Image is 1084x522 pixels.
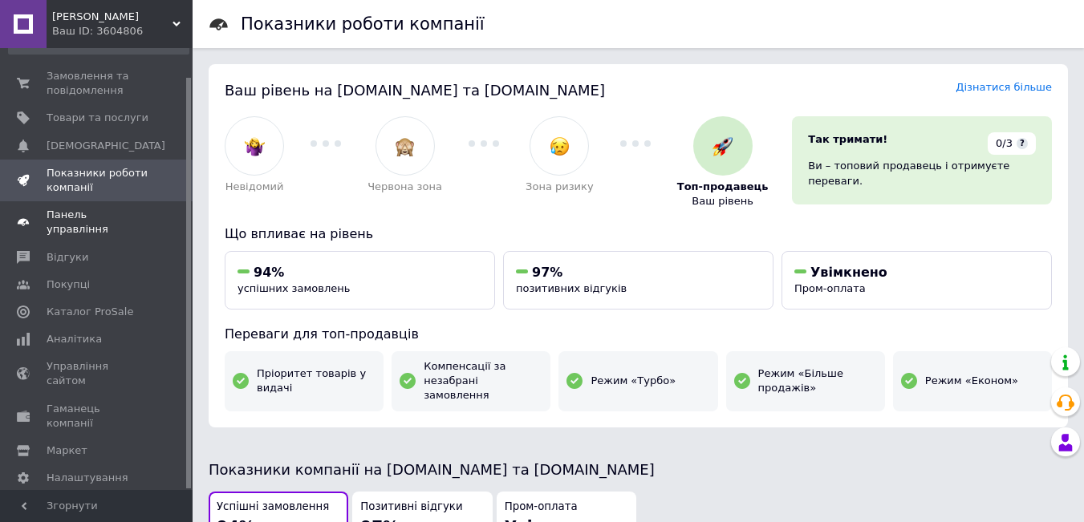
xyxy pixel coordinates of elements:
[47,139,165,153] span: [DEMOGRAPHIC_DATA]
[225,326,419,342] span: Переваги для топ-продавців
[241,14,485,34] h1: Показники роботи компанії
[254,265,284,280] span: 94%
[516,282,627,294] span: позитивних відгуків
[526,180,594,194] span: Зона ризику
[47,250,88,265] span: Відгуки
[1017,138,1028,149] span: ?
[713,136,733,156] img: :rocket:
[257,366,376,395] span: Пріоритет товарів у видачі
[47,208,148,237] span: Панель управління
[52,10,173,24] span: Магазин Скринька
[238,282,350,294] span: успішних замовлень
[225,180,284,194] span: Невідомий
[47,443,87,458] span: Маркет
[758,366,877,395] span: Режим «Більше продажів»
[367,180,442,194] span: Червона зона
[52,24,193,38] div: Ваш ID: 3604806
[794,282,866,294] span: Пром-оплата
[47,166,148,195] span: Показники роботи компанії
[956,81,1052,93] a: Дізнатися більше
[503,251,773,310] button: 97%позитивних відгуків
[677,180,769,194] span: Топ-продавець
[225,82,605,99] span: Ваш рівень на [DOMAIN_NAME] та [DOMAIN_NAME]
[808,159,1036,188] div: Ви – топовий продавець і отримуєте переваги.
[47,332,102,346] span: Аналітика
[692,194,753,208] span: Ваш рівень
[209,461,655,478] span: Показники компанії на [DOMAIN_NAME] та [DOMAIN_NAME]
[47,69,148,98] span: Замовлення та повідомлення
[925,374,1018,388] span: Режим «Економ»
[505,500,578,515] span: Пром-оплата
[395,136,415,156] img: :see_no_evil:
[225,226,373,241] span: Що впливає на рівень
[591,374,676,388] span: Режим «Турбо»
[225,251,495,310] button: 94%успішних замовлень
[550,136,570,156] img: :disappointed_relieved:
[47,402,148,431] span: Гаманець компанії
[532,265,562,280] span: 97%
[47,277,90,292] span: Покупці
[988,132,1036,155] div: 0/3
[360,500,462,515] span: Позитивні відгуки
[217,500,329,515] span: Успішні замовлення
[47,111,148,125] span: Товари та послуги
[782,251,1052,310] button: УвімкненоПром-оплата
[245,136,265,156] img: :woman-shrugging:
[47,471,128,485] span: Налаштування
[424,359,542,403] span: Компенсації за незабрані замовлення
[810,265,887,280] span: Увімкнено
[47,305,133,319] span: Каталог ProSale
[808,133,887,145] span: Так тримати!
[47,359,148,388] span: Управління сайтом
